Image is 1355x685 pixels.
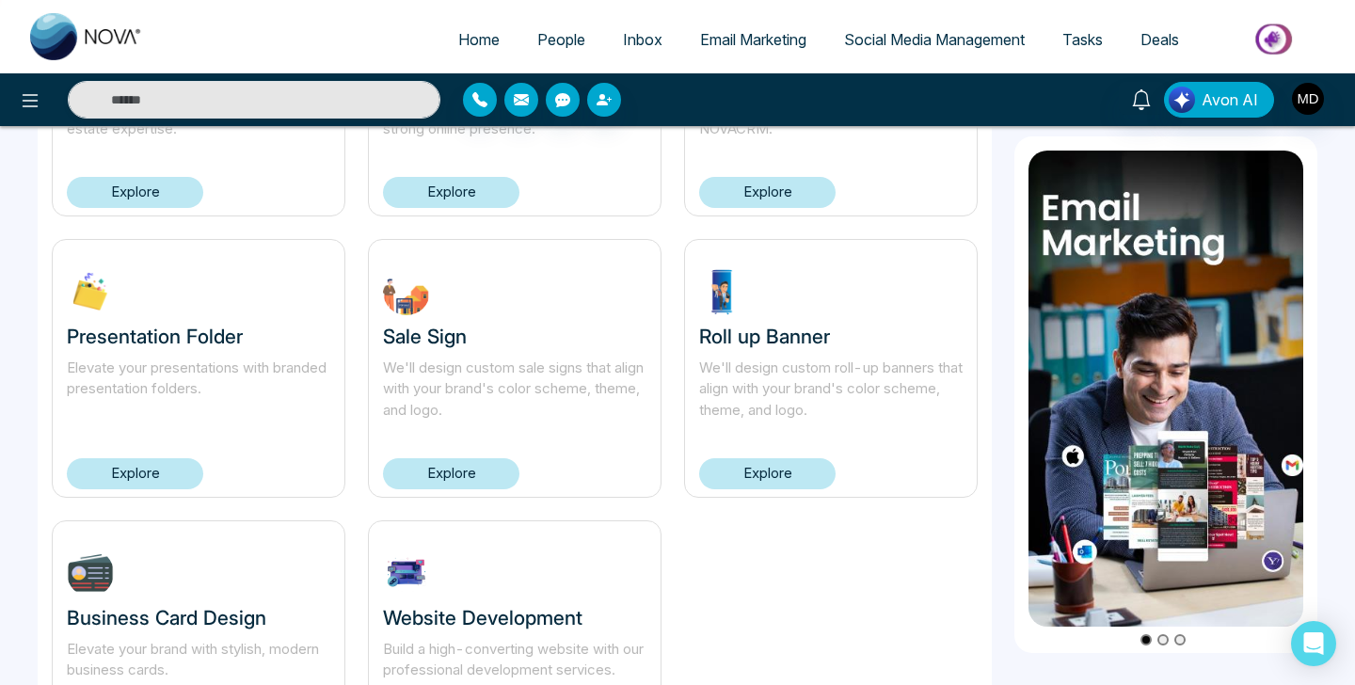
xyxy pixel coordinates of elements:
a: Email Marketing [681,22,825,57]
p: We'll design custom roll-up banners that align with your brand's color scheme, theme, and logo. [699,358,963,422]
a: Explore [699,458,836,489]
span: Tasks [1062,30,1103,49]
img: User Avatar [1292,83,1324,115]
button: Go to slide 1 [1140,634,1152,645]
img: BbxDK1732303356.jpg [67,550,114,597]
img: XLP2c1732303713.jpg [67,268,114,315]
button: Go to slide 3 [1174,634,1186,645]
a: Deals [1122,22,1198,57]
a: Home [439,22,518,57]
span: Deals [1140,30,1179,49]
h3: Presentation Folder [67,325,330,348]
a: Explore [67,458,203,489]
img: FWbuT1732304245.jpg [383,268,430,315]
h3: Business Card Design [67,606,330,629]
img: Market-place.gif [1207,18,1344,60]
span: Home [458,30,500,49]
h3: Website Development [383,606,646,629]
h3: Sale Sign [383,325,646,348]
a: Explore [383,177,519,208]
a: Explore [699,177,836,208]
img: ptdrg1732303548.jpg [699,268,746,315]
span: Email Marketing [700,30,806,49]
button: Avon AI [1164,82,1274,118]
a: Explore [383,458,519,489]
img: item1.png [1028,151,1303,627]
span: Avon AI [1202,88,1258,111]
h3: Roll up Banner [699,325,963,348]
span: Inbox [623,30,662,49]
p: Elevate your presentations with branded presentation folders. [67,358,330,422]
span: Social Media Management [844,30,1025,49]
a: People [518,22,604,57]
a: Social Media Management [825,22,1044,57]
button: Go to slide 2 [1157,634,1169,645]
a: Tasks [1044,22,1122,57]
p: We'll design custom sale signs that align with your brand's color scheme, theme, and logo. [383,358,646,422]
a: Inbox [604,22,681,57]
img: SW3NV1730301756.jpg [383,550,430,597]
img: Nova CRM Logo [30,13,143,60]
img: Lead Flow [1169,87,1195,113]
span: People [537,30,585,49]
a: Explore [67,177,203,208]
div: Open Intercom Messenger [1291,621,1336,666]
